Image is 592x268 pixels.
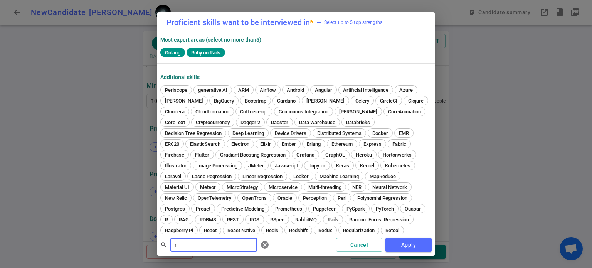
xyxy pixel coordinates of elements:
[162,163,189,169] span: Illustrator
[260,240,269,249] span: cancel
[238,120,263,125] span: Dagger 2
[162,98,206,104] span: [PERSON_NAME]
[304,141,323,147] span: Erlang
[193,120,232,125] span: Cryptocurrency
[294,152,317,158] span: Grafana
[286,228,310,233] span: Redshift
[242,98,269,104] span: Bootstrap
[329,141,355,147] span: Ethereum
[397,87,415,93] span: Azure
[187,141,223,147] span: ElasticSearch
[237,109,271,115] span: Coffeescript
[405,98,426,104] span: Clojure
[346,217,412,222] span: Random Forest Regression
[267,217,287,222] span: RSpec
[219,206,267,212] span: Predictive Modeling
[272,163,301,169] span: Javascript
[268,120,291,125] span: Dagster
[317,19,382,26] span: Select up to 5 top strengths
[370,130,391,136] span: Docker
[192,152,212,158] span: Flutter
[396,130,412,136] span: EMR
[272,130,309,136] span: Device Drivers
[340,87,391,93] span: Artificial Intelligence
[162,141,182,147] span: ERC20
[310,206,338,212] span: Puppeteer
[333,163,352,169] span: Keras
[162,195,190,201] span: New Relic
[275,195,295,201] span: Oracle
[390,141,409,147] span: Fabric
[367,174,399,179] span: MapReduce
[162,228,196,233] span: Raspberry Pi
[176,217,192,222] span: RAG
[317,174,362,179] span: Machine Learning
[343,120,373,125] span: Databricks
[162,120,188,125] span: CoreText
[353,152,375,158] span: Heroku
[170,239,257,251] input: Separate search terms by comma or space
[380,152,414,158] span: Hortonworks
[162,87,190,93] span: Periscope
[350,184,364,190] span: NER
[296,120,338,125] span: Data Warehouse
[355,195,410,201] span: Polynomial Regression
[335,195,349,201] span: Perl
[316,228,335,233] span: Redux
[197,217,219,222] span: RDBMS
[162,130,224,136] span: Decision Tree Regression
[162,184,192,190] span: Material UI
[246,163,267,169] span: JMeter
[274,98,298,104] span: Cardano
[257,141,274,147] span: Elixir
[195,163,240,169] span: Image Processing
[195,87,230,93] span: generative AI
[217,152,288,158] span: Gradiant Boosting Regression
[304,98,347,104] span: [PERSON_NAME]
[279,141,299,147] span: Ember
[162,152,187,158] span: Firebase
[377,98,400,104] span: CircleCI
[353,98,372,104] span: Celery
[272,206,305,212] span: Prometheus
[314,130,364,136] span: Distributed Systems
[201,228,219,233] span: React
[197,184,219,190] span: Meteor
[263,228,281,233] span: Redis
[193,206,213,212] span: Preact
[189,174,234,179] span: Lasso Regression
[373,206,397,212] span: PyTorch
[361,141,384,147] span: Express
[162,174,184,179] span: Laravel
[162,109,187,115] span: Cloudera
[195,195,234,201] span: OpenTelemetry
[385,238,432,252] button: Apply
[225,228,258,233] span: React Native
[383,228,402,233] span: Retool
[230,130,267,136] span: Deep Learning
[211,98,237,104] span: BigQuery
[336,109,380,115] span: [PERSON_NAME]
[229,141,252,147] span: Electron
[166,19,314,26] label: Proficient skills want to be interviewed in
[344,206,368,212] span: PySpark
[239,195,269,201] span: OpenTrons
[293,217,320,222] span: RabbitMQ
[266,184,300,190] span: Microservice
[240,174,285,179] span: Linear Regression
[160,74,200,80] strong: Additional Skills
[162,50,183,56] span: Golang
[336,238,382,252] button: Cancel
[224,217,242,222] span: REST
[160,241,167,248] span: search
[160,37,261,43] strong: Most expert areas (select no more than 5 )
[306,163,328,169] span: Jupyter
[188,50,224,56] span: Ruby on Rails
[284,87,307,93] span: Android
[317,19,321,26] div: —
[235,87,252,93] span: ARM
[323,152,348,158] span: GraphQL
[224,184,261,190] span: MicroStrategy
[257,87,279,93] span: Airflow
[300,195,330,201] span: Perception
